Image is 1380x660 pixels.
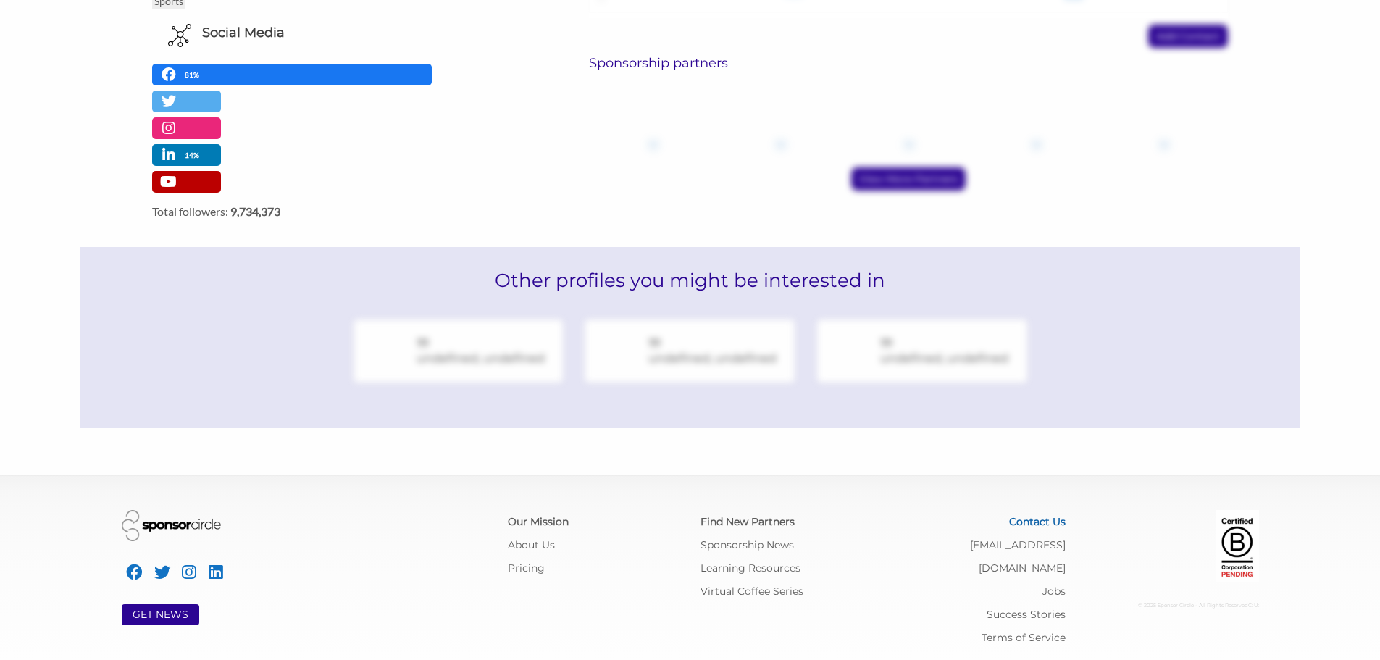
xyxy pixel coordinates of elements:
[168,24,191,47] img: Social Media Icon
[185,149,203,162] p: 14%
[1216,510,1259,582] img: Certified Corporation Pending Logo
[508,515,569,528] a: Our Mission
[133,608,188,621] a: GET NEWS
[701,515,795,528] a: Find New Partners
[1248,602,1259,609] span: C: U:
[589,55,1228,71] h6: Sponsorship partners
[1087,594,1259,617] div: © 2025 Sponsor Circle - All Rights Reserved
[185,68,203,82] p: 81%
[987,608,1066,621] a: Success Stories
[230,204,280,218] strong: 9,734,373
[982,631,1066,644] a: Terms of Service
[1042,585,1066,598] a: Jobs
[80,247,1299,314] h2: Other profiles you might be interested in
[508,538,555,551] a: About Us
[1009,515,1066,528] a: Contact Us
[970,538,1066,575] a: [EMAIL_ADDRESS][DOMAIN_NAME]
[152,204,496,218] label: Total followers:
[508,561,545,575] a: Pricing
[701,561,800,575] a: Learning Resources
[701,538,794,551] a: Sponsorship News
[122,510,221,541] img: Sponsor Circle Logo
[701,585,803,598] a: Virtual Coffee Series
[202,24,285,42] h6: Social Media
